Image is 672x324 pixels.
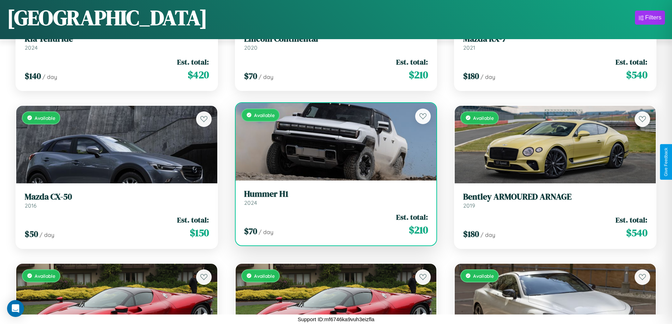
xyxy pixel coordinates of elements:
[480,231,495,238] span: / day
[244,34,428,51] a: Lincoln Continental2020
[35,273,55,279] span: Available
[25,34,209,44] h3: Kia Telluride
[259,73,273,80] span: / day
[409,68,428,82] span: $ 210
[25,192,209,209] a: Mazda CX-502016
[25,44,38,51] span: 2024
[40,231,54,238] span: / day
[244,199,257,206] span: 2024
[25,70,41,82] span: $ 140
[645,14,661,21] div: Filters
[42,73,57,80] span: / day
[254,112,275,118] span: Available
[190,226,209,240] span: $ 150
[7,300,24,317] div: Open Intercom Messenger
[664,148,668,176] div: Give Feedback
[244,34,428,44] h3: Lincoln Continental
[177,215,209,225] span: Est. total:
[463,228,479,240] span: $ 180
[244,225,257,237] span: $ 70
[188,68,209,82] span: $ 420
[25,202,37,209] span: 2016
[463,192,647,209] a: Bentley ARMOURED ARNAGE2019
[616,215,647,225] span: Est. total:
[254,273,275,279] span: Available
[463,34,647,51] a: Mazda RX-72021
[177,57,209,67] span: Est. total:
[409,223,428,237] span: $ 210
[626,68,647,82] span: $ 540
[473,115,494,121] span: Available
[396,57,428,67] span: Est. total:
[25,34,209,51] a: Kia Telluride2024
[480,73,495,80] span: / day
[244,44,258,51] span: 2020
[463,202,475,209] span: 2019
[463,44,475,51] span: 2021
[396,212,428,222] span: Est. total:
[7,3,207,32] h1: [GEOGRAPHIC_DATA]
[244,189,428,206] a: Hummer H12024
[25,192,209,202] h3: Mazda CX-50
[244,70,257,82] span: $ 70
[463,34,647,44] h3: Mazda RX-7
[35,115,55,121] span: Available
[25,228,38,240] span: $ 50
[635,11,665,25] button: Filters
[626,226,647,240] span: $ 540
[463,70,479,82] span: $ 180
[473,273,494,279] span: Available
[244,189,428,199] h3: Hummer H1
[298,314,375,324] p: Support ID: mf6746ka9vuh3eizfla
[616,57,647,67] span: Est. total:
[463,192,647,202] h3: Bentley ARMOURED ARNAGE
[259,228,273,236] span: / day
